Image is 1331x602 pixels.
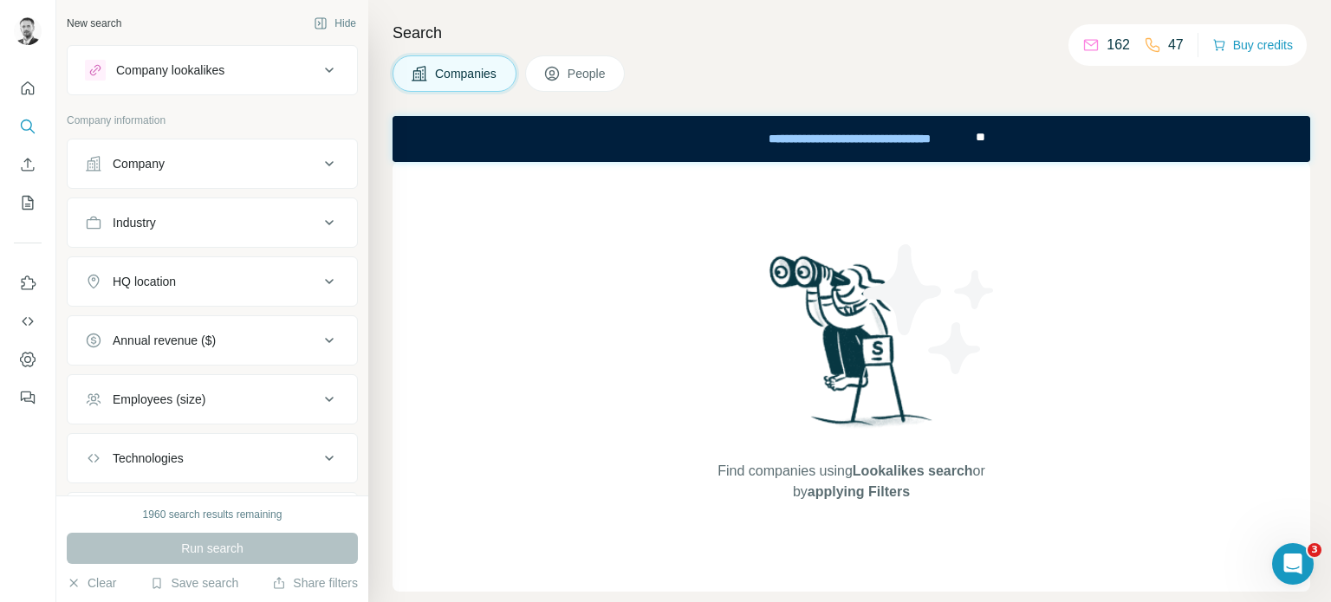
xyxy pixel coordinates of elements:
div: Company lookalikes [116,61,224,79]
button: Technologies [68,437,357,479]
button: Company lookalikes [68,49,357,91]
p: 47 [1168,35,1184,55]
button: Industry [68,202,357,243]
iframe: Intercom live chat [1272,543,1314,585]
span: applying Filters [808,484,910,499]
button: Annual revenue ($) [68,320,357,361]
div: Industry [113,214,156,231]
iframe: Banner [393,116,1310,162]
div: Annual revenue ($) [113,332,216,349]
div: 1960 search results remaining [143,507,282,522]
button: Save search [150,574,238,592]
button: Use Surfe on LinkedIn [14,268,42,299]
span: Companies [435,65,498,82]
div: New search [67,16,121,31]
p: Company information [67,113,358,128]
button: Feedback [14,382,42,413]
button: HQ location [68,261,357,302]
div: Company [113,155,165,172]
span: People [568,65,607,82]
button: Share filters [272,574,358,592]
p: 162 [1107,35,1130,55]
div: Technologies [113,450,184,467]
button: Dashboard [14,344,42,375]
button: Search [14,111,42,142]
button: Quick start [14,73,42,104]
button: Clear [67,574,116,592]
button: Hide [302,10,368,36]
button: Employees (size) [68,379,357,420]
img: Surfe Illustration - Woman searching with binoculars [762,251,942,444]
button: Enrich CSV [14,149,42,180]
img: Avatar [14,17,42,45]
span: Lookalikes search [853,463,973,478]
button: Buy credits [1212,33,1293,57]
button: Company [68,143,357,184]
div: Employees (size) [113,391,205,408]
div: HQ location [113,273,176,290]
button: Use Surfe API [14,306,42,337]
img: Surfe Illustration - Stars [852,231,1008,387]
span: Find companies using or by [712,461,990,502]
button: My lists [14,187,42,218]
h4: Search [393,21,1310,45]
span: 3 [1308,543,1321,557]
